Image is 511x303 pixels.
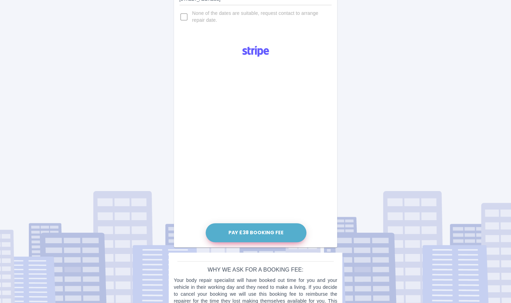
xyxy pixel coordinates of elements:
[174,265,337,275] h6: Why we ask for a booking fee:
[238,43,273,60] img: Logo
[192,10,326,24] span: None of the dates are suitable, request contact to arrange repair date.
[206,223,306,242] button: Pay £38 Booking Fee
[204,61,307,221] iframe: Secure payment input frame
